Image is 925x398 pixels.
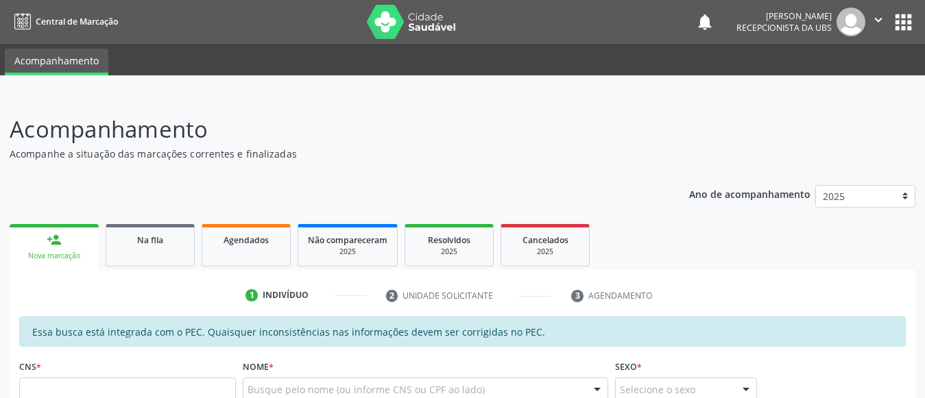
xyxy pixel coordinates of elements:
label: Nome [243,356,274,377]
p: Ano de acompanhamento [689,185,810,202]
span: Selecione o sexo [620,382,695,397]
span: Cancelados [522,234,568,246]
div: Indivíduo [263,289,309,301]
p: Acompanhamento [10,112,644,147]
span: Busque pelo nome (ou informe CNS ou CPF ao lado) [248,382,485,397]
span: Resolvidos [428,234,470,246]
span: Agendados [224,234,269,246]
div: 1 [245,289,258,301]
div: Essa busca está integrada com o PEC. Quaisquer inconsistências nas informações devem ser corrigid... [19,316,906,347]
img: img [837,8,865,36]
div: [PERSON_NAME] [736,10,832,22]
div: Nova marcação [19,251,89,261]
span: Na fila [137,234,163,246]
button: notifications [695,12,714,32]
div: 2025 [415,247,483,257]
div: person_add [47,232,62,247]
span: Central de Marcação [36,16,118,27]
button: apps [891,10,915,34]
a: Central de Marcação [10,10,118,33]
label: Sexo [615,356,642,377]
div: 2025 [308,247,387,257]
button:  [865,8,891,36]
div: 2025 [511,247,579,257]
span: Recepcionista da UBS [736,22,832,34]
span: Não compareceram [308,234,387,246]
i:  [871,12,886,27]
a: Acompanhamento [5,49,108,75]
p: Acompanhe a situação das marcações correntes e finalizadas [10,147,644,161]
